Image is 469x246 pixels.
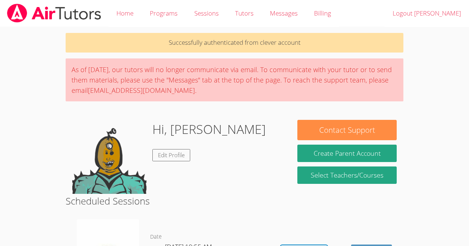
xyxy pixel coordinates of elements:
[150,232,162,242] dt: Date
[152,149,190,161] a: Edit Profile
[297,120,396,140] button: Contact Support
[6,4,102,23] img: airtutors_banner-c4298cdbf04f3fff15de1276eac7730deb9818008684d7c2e4769d2f7ddbe033.png
[72,120,146,194] img: default.png
[152,120,266,139] h1: Hi, [PERSON_NAME]
[66,33,403,53] p: Successfully authenticated from clever account
[66,58,403,101] div: As of [DATE], our tutors will no longer communicate via email. To communicate with your tutor or ...
[297,145,396,162] button: Create Parent Account
[66,194,403,208] h2: Scheduled Sessions
[297,166,396,184] a: Select Teachers/Courses
[270,9,298,17] span: Messages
